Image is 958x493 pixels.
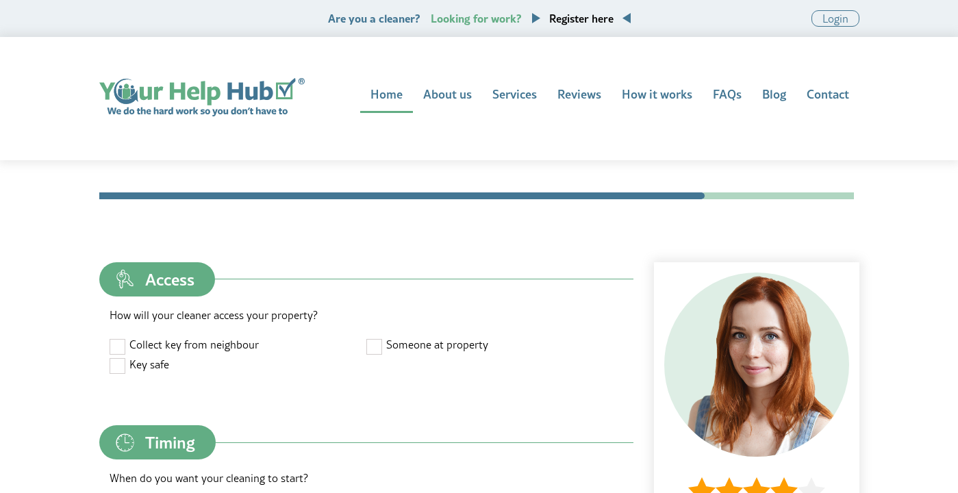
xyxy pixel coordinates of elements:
p: Are you a cleaner? [328,12,631,25]
img: access.svg [110,264,140,294]
li: Quote [554,192,630,199]
label: Someone at property [366,335,623,355]
img: Your Help Hub logo [99,78,305,116]
img: timing.svg [110,427,140,458]
a: About us [413,78,482,113]
a: Blog [752,78,796,113]
p: How will your cleaner access your property? [110,307,623,325]
a: FAQs [703,78,752,113]
a: Reviews [547,78,612,113]
li: Contact [99,192,555,199]
li: Address [703,192,779,199]
li: Time [629,192,705,199]
a: Contact [796,78,859,113]
span: Looking for work? [431,10,522,26]
a: Register here [549,10,614,26]
a: How it works [612,78,703,113]
li: Contractor [778,192,854,199]
a: Services [482,78,547,113]
label: Key safe [110,355,366,375]
label: Collect key from neighbour [110,335,366,355]
span: Timing [145,434,195,451]
a: Home [360,78,413,113]
h1: Time [99,240,859,262]
span: Access [145,271,194,288]
p: When do you want your cleaning to start? [110,470,623,488]
a: Login [811,10,859,27]
img: Cleaner 3 [664,273,849,457]
a: Home [99,78,305,116]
